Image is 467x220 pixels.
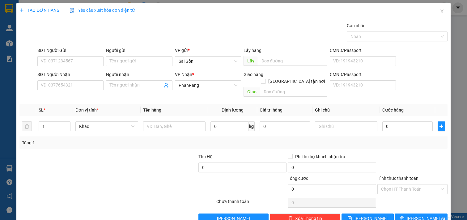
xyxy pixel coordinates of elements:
[70,8,74,13] img: icon
[222,108,244,112] span: Định lượng
[244,48,261,53] span: Lấy hàng
[22,139,180,146] div: Tổng: 1
[266,78,327,85] span: [GEOGRAPHIC_DATA] tận nơi
[258,56,327,66] input: Dọc đường
[179,81,238,90] span: PhanRang
[39,108,44,112] span: SL
[37,47,104,54] div: SĐT Người Gửi
[19,8,60,13] span: TẠO ĐƠN HÀNG
[438,121,445,131] button: plus
[382,108,404,112] span: Cước hàng
[288,176,308,181] span: Tổng cước
[248,121,255,131] span: kg
[79,122,134,131] span: Khác
[244,72,263,77] span: Giao hàng
[175,72,192,77] span: VP Nhận
[312,104,380,116] th: Ghi chú
[179,57,238,66] span: Sài Gòn
[347,23,366,28] label: Gán nhãn
[143,108,161,112] span: Tên hàng
[433,3,451,20] button: Close
[198,154,213,159] span: Thu Hộ
[106,47,172,54] div: Người gửi
[244,87,260,97] span: Giao
[175,47,241,54] div: VP gửi
[244,56,258,66] span: Lấy
[438,124,445,129] span: plus
[19,8,24,12] span: plus
[377,176,418,181] label: Hình thức thanh toán
[330,47,396,54] div: CMND/Passport
[330,71,396,78] div: CMND/Passport
[37,71,104,78] div: SĐT Người Nhận
[293,153,348,160] span: Phí thu hộ khách nhận trả
[260,121,310,131] input: 0
[143,121,206,131] input: VD: Bàn, Ghế
[75,108,99,112] span: Đơn vị tính
[164,83,169,88] span: user-add
[22,121,32,131] button: delete
[260,87,327,97] input: Dọc đường
[315,121,378,131] input: Ghi Chú
[216,198,287,209] div: Chưa thanh toán
[439,9,444,14] span: close
[260,108,282,112] span: Giá trị hàng
[70,8,135,13] span: Yêu cầu xuất hóa đơn điện tử
[106,71,172,78] div: Người nhận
